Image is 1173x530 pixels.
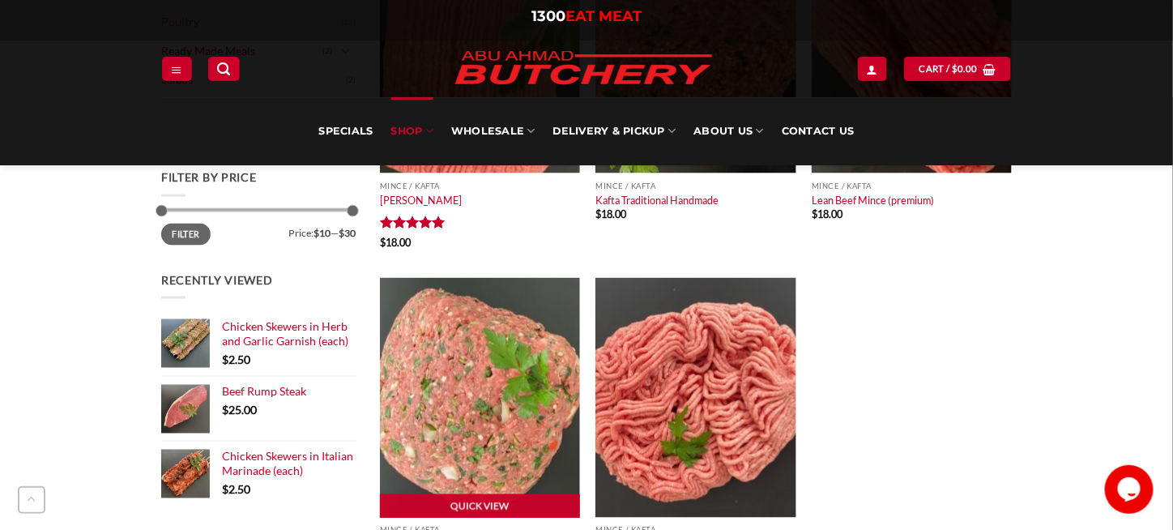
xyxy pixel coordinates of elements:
img: Lamb Kafta [380,278,580,518]
bdi: 18.00 [595,207,626,220]
div: Price: — [161,224,356,238]
a: [PERSON_NAME] [380,194,462,207]
span: EAT MEAT [565,7,642,25]
span: $ [812,207,817,220]
span: $ [952,62,958,76]
img: Abu Ahmad Butchery [441,41,725,97]
span: 1300 [531,7,565,25]
img: Lamb Fine Mince [595,278,796,518]
span: $ [222,404,228,417]
p: Mince / Kafta [380,182,580,190]
span: Chicken Skewers in Herb and Garlic Garnish (each) [222,319,348,348]
a: Search [208,57,239,80]
a: Chicken Skewers in Italian Marinade (each) [222,450,356,480]
span: $ [222,483,228,497]
span: Filter by price [161,170,257,184]
span: $ [380,236,386,249]
a: Kafta Traditional Handmade [595,194,719,207]
bdi: 25.00 [222,404,257,417]
span: Recently Viewed [161,273,273,287]
div: Rated 5 out of 5 [380,216,446,231]
span: $ [222,353,228,366]
a: Beef Rump Steak [222,385,356,400]
span: $ [595,207,601,220]
a: Delivery & Pickup [553,97,676,165]
a: About Us [693,97,763,165]
a: Wholesale [451,97,535,165]
a: Lean Beef Mince (premium) [812,194,934,207]
a: View cart [904,57,1011,80]
span: $30 [339,227,356,239]
bdi: 18.00 [380,236,411,249]
a: Specials [318,97,373,165]
a: SHOP [391,97,433,165]
span: $10 [314,227,331,239]
bdi: 0.00 [952,63,978,74]
iframe: chat widget [1105,465,1157,514]
a: Login [858,57,887,80]
p: Mince / Kafta [812,182,1012,190]
a: Quick View [380,494,580,519]
span: Cart / [919,62,978,76]
a: Contact Us [782,97,855,165]
span: Rated out of 5 [380,216,446,235]
bdi: 2.50 [222,483,250,497]
button: Go to top [18,486,45,514]
button: Filter [161,224,211,246]
a: Chicken Skewers in Herb and Garlic Garnish (each) [222,319,356,349]
span: Chicken Skewers in Italian Marinade (each) [222,450,353,478]
a: 1300EAT MEAT [531,7,642,25]
bdi: 2.50 [222,353,250,366]
p: Mince / Kafta [595,182,796,190]
span: Beef Rump Steak [222,385,306,399]
bdi: 18.00 [812,207,842,220]
a: Menu [162,57,191,80]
